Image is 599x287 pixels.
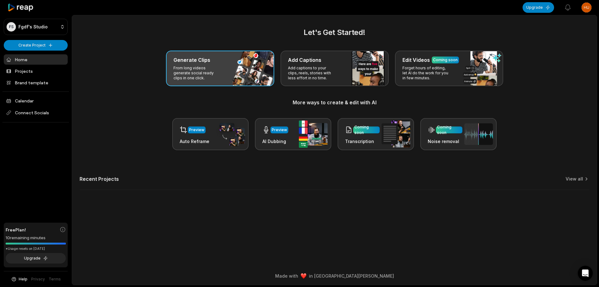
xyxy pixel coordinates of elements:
p: From long videos generate social ready clips in one click. [173,66,222,81]
a: Home [4,54,68,65]
img: ai_dubbing.png [299,121,328,148]
div: *Usage resets on [DATE] [6,246,66,251]
span: Free Plan! [6,226,26,233]
img: heart emoji [301,273,306,279]
h3: Generate Clips [173,56,210,64]
button: Help [11,276,27,282]
h3: Transcription [345,138,380,145]
a: Brand template [4,77,68,88]
a: Projects [4,66,68,76]
a: Terms [49,276,61,282]
h3: AI Dubbing [262,138,288,145]
button: Upgrade [6,253,66,264]
h2: Let's Get Started! [80,27,589,38]
div: FS [7,22,16,32]
p: Add captions to your clips, reels, stories with less effort in no time. [288,66,336,81]
h3: Noise removal [428,138,462,145]
span: Connect Socials [4,107,68,118]
button: Create Project [4,40,68,51]
div: Made with in [GEOGRAPHIC_DATA][PERSON_NAME] [78,273,591,279]
div: Preview [189,127,204,133]
h3: Edit Videos [402,56,430,64]
h3: More ways to create & edit with AI [80,99,589,106]
div: Coming soon [354,124,378,136]
span: Help [19,276,27,282]
div: Open Intercom Messenger [578,266,593,281]
img: auto_reframe.png [216,122,245,146]
h2: Recent Projects [80,176,119,182]
div: Coming soon [437,124,461,136]
button: Upgrade [523,2,554,13]
a: View all [566,176,583,182]
a: Calendar [4,96,68,106]
div: 10 remaining minutes [6,235,66,241]
div: Coming soon [433,57,458,63]
img: noise_removal.png [464,123,493,145]
p: Forget hours of editing, let AI do the work for you in few minutes. [402,66,451,81]
h3: Add Captions [288,56,321,64]
h3: Auto Reframe [180,138,209,145]
img: transcription.png [382,121,410,147]
p: Fgdf's Studio [18,24,48,30]
a: Privacy [31,276,45,282]
div: Preview [272,127,287,133]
